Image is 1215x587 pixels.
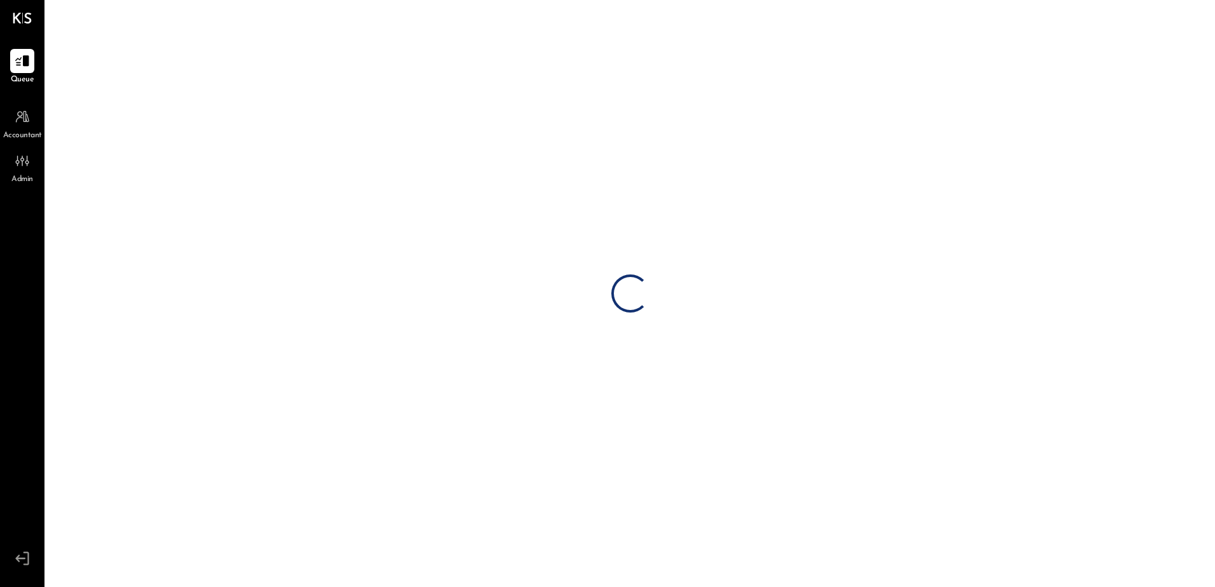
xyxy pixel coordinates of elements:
[1,149,44,186] a: Admin
[1,105,44,142] a: Accountant
[3,130,42,142] span: Accountant
[11,74,34,86] span: Queue
[1,49,44,86] a: Queue
[11,174,33,186] span: Admin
